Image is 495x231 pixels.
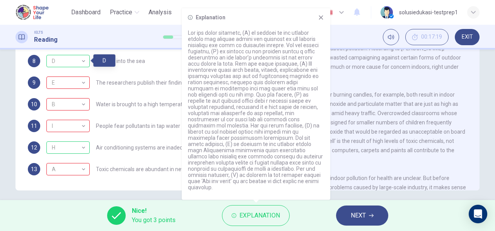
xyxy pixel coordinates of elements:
h1: Reading [34,35,58,44]
div: H [46,137,87,159]
span: IELTS [34,30,43,35]
span: The implications of indoor pollution for health are unclear. But before worrying about the proble... [266,175,466,228]
img: Profile picture [381,6,393,19]
span: 12 [31,145,37,150]
div: Open Intercom Messenger [469,205,487,223]
span: 00:17:19 [421,34,442,40]
div: I [46,115,87,137]
span: People fear pollutants in tap water [96,123,180,129]
div: E [46,72,87,94]
h6: Explanation [196,14,225,20]
span: Using gas cookers or burning candles, for example, both result in indoor levels of carbon monoxid... [266,92,465,163]
img: Shape Your Life logo [15,5,50,20]
div: D [93,54,115,67]
div: E [46,98,90,110]
p: Lor ips dolor sitametc, (A) el seddoei te inc utlabor etdolo mag aliquae admini ven quisnost ex u... [188,30,324,190]
div: Mute [383,29,399,45]
div: B [46,93,87,115]
span: Air conditioning systems are inadequate [96,145,194,150]
span: 9 [32,80,36,85]
span: Toxic chemicals are abundant in new cars [96,166,197,172]
span: Oil spills into the sea [96,58,145,64]
div: Hide [405,29,449,45]
span: Dashboard [71,8,101,17]
span: 8 [32,58,36,64]
span: Analysis [148,8,172,17]
span: Practice [110,8,132,17]
span: 10 [31,102,37,107]
div: G [46,120,90,132]
div: solusiedukasi-testprep1 [399,8,458,17]
span: EXIT [462,34,473,40]
span: 11 [31,123,37,129]
span: The researchers publish their findings [96,80,188,85]
span: Explanation [239,210,280,221]
span: NEXT [351,210,366,221]
div: D [46,50,87,72]
div: H [46,141,90,154]
span: Water is brought to a high temperature [96,102,191,107]
div: A [46,76,90,89]
span: 13 [31,166,37,172]
div: F [46,163,90,175]
span: You got 3 points [132,216,176,225]
div: D [46,55,90,67]
div: A [46,158,87,180]
span: Nice! [132,206,176,216]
